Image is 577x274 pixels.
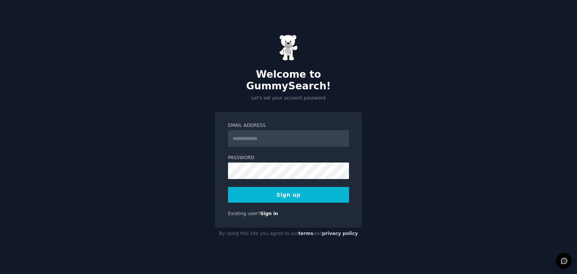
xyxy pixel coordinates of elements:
[279,35,298,61] img: Gummy Bear
[298,231,313,236] a: terms
[322,231,358,236] a: privacy policy
[260,211,278,216] a: Sign in
[228,122,349,129] label: Email Address
[228,187,349,203] button: Sign up
[215,95,362,102] p: Let's set your account password
[215,228,362,240] div: By using this site you agree to our and
[228,155,349,161] label: Password
[228,211,260,216] span: Existing user?
[215,69,362,92] h2: Welcome to GummySearch!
